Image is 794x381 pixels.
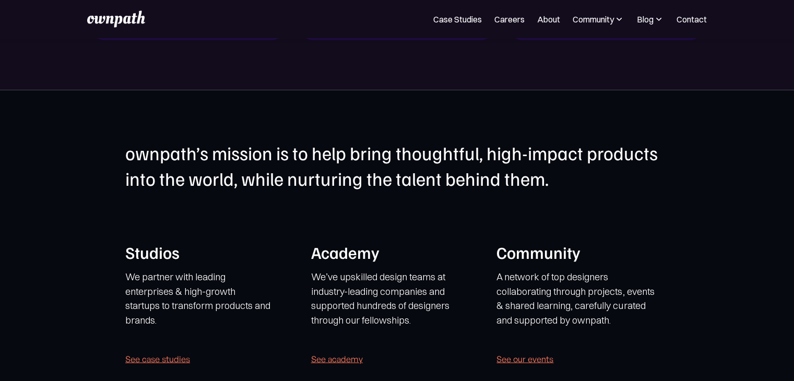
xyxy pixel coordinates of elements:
[494,13,525,25] a: Careers
[125,241,287,263] h1: Studios
[311,269,473,327] p: We’ve upskilled design teams at industry-leading companies and supported hundreds of designers th...
[125,351,190,366] a: See case studies
[637,13,654,25] div: Blog
[677,13,707,25] a: Contact
[311,351,363,366] a: See academy
[433,13,482,25] a: Case Studies
[496,241,658,263] h1: Community
[311,241,473,263] h1: Academy
[125,269,271,341] p: We partner with leading enterprises & high-growth startups to transform products and brands. ‍
[496,269,658,327] p: A network of top designers collaborating through projects, events & shared learning, carefully cu...
[125,140,669,190] h1: ownpath’s mission is to help bring thoughtful, high-impact products into the world, while nurturi...
[573,13,614,25] div: Community
[496,351,553,366] a: See our events
[537,13,560,25] a: About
